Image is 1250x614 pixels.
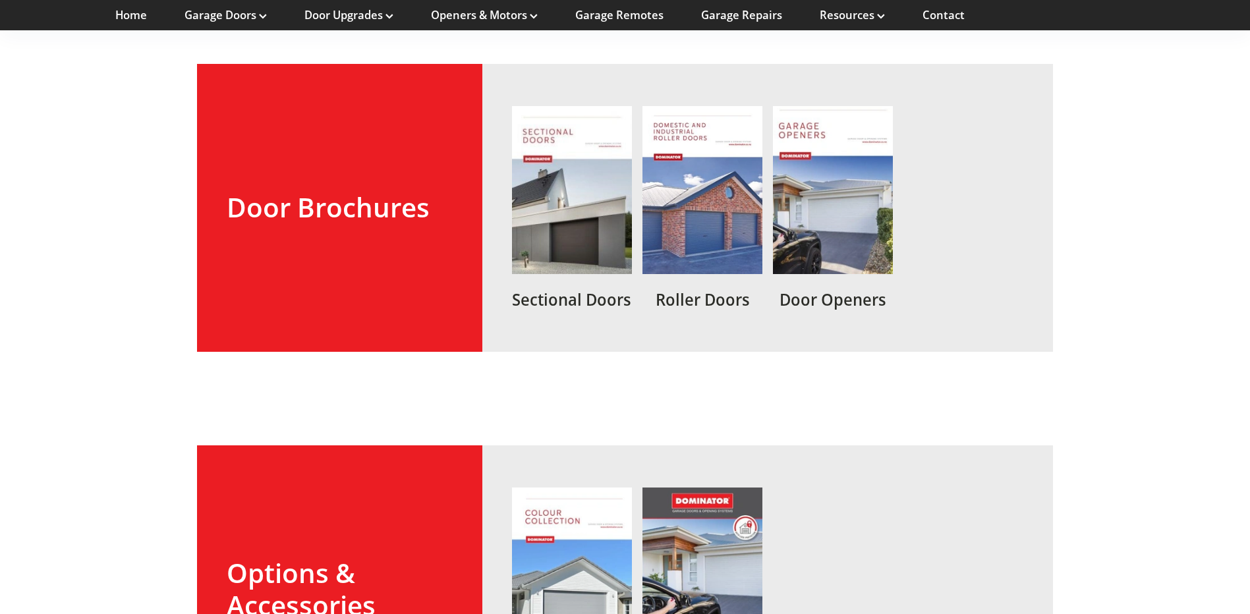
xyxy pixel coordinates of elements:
[431,8,538,22] a: Openers & Motors
[304,8,393,22] a: Door Upgrades
[923,8,965,22] a: Contact
[820,8,885,22] a: Resources
[185,8,267,22] a: Garage Doors
[227,192,453,223] h2: Door Brochures
[575,8,664,22] a: Garage Remotes
[701,8,782,22] a: Garage Repairs
[115,8,147,22] a: Home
